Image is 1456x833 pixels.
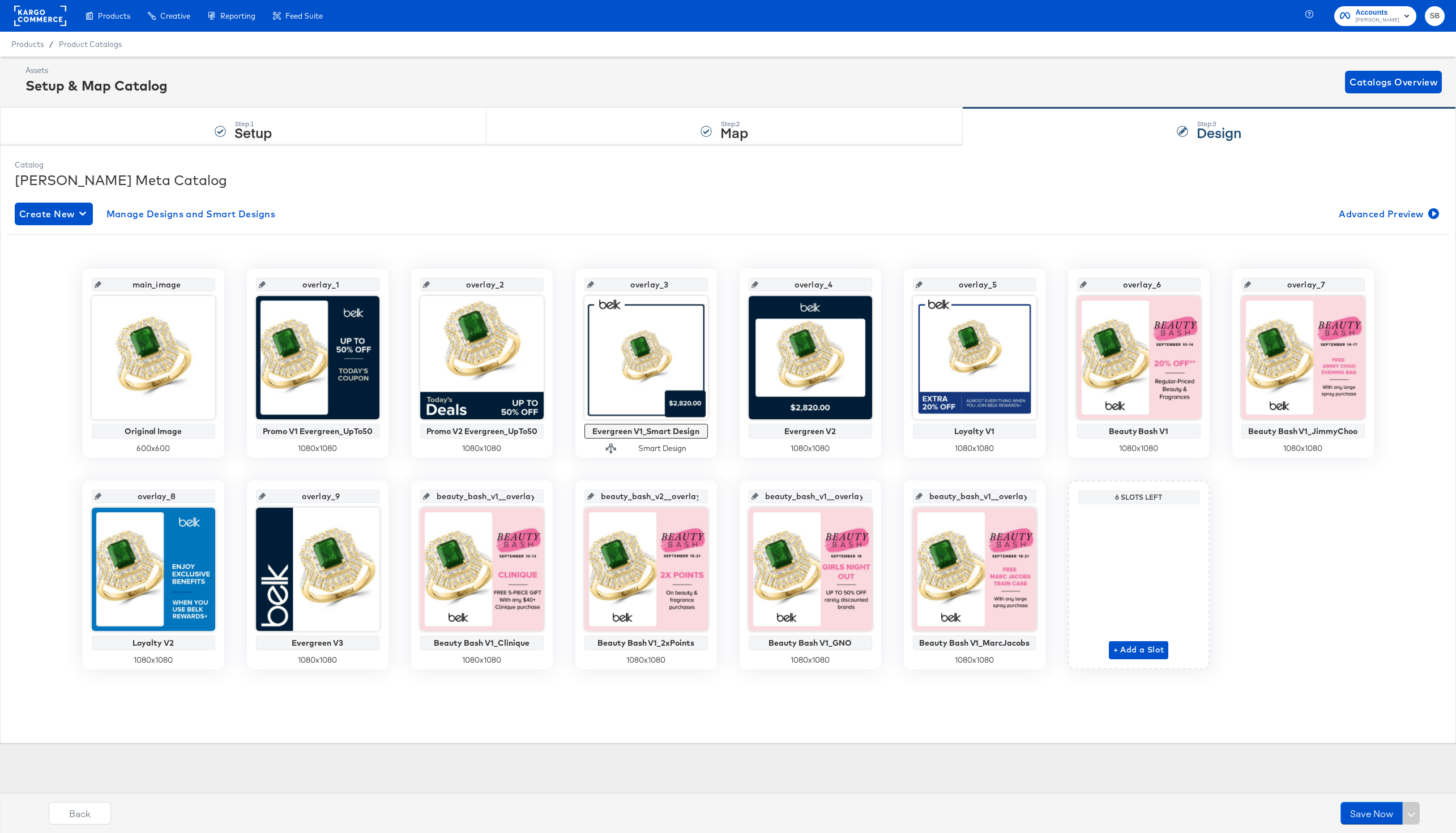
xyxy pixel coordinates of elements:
span: SB [1429,10,1440,23]
div: Beauty Bash V1_JimmyChoo [1244,427,1362,436]
div: 1080 x 1080 [584,655,708,665]
div: 6 Slots Left [1081,493,1197,502]
div: Promo V1 Evergreen_UpTo50 [259,427,377,436]
span: [PERSON_NAME] [1356,16,1399,25]
div: 1080 x 1080 [749,443,872,454]
div: 1080 x 1080 [256,443,379,454]
span: Manage Designs and Smart Designs [106,206,276,222]
div: Beauty Bash V1_GNO [752,638,869,647]
div: Setup & Map Catalog [25,76,168,95]
span: + Add a Slot [1113,643,1164,657]
span: Creative [160,11,190,20]
div: Catalog [15,160,1441,170]
a: Product Catalogs [59,40,122,49]
div: 1080 x 1080 [749,655,872,665]
div: Evergreen V2 [752,427,869,436]
div: Beauty Bash V1 [1080,427,1198,436]
span: Reporting [220,11,255,20]
div: Beauty Bash V1_MarcJacobs [916,638,1034,647]
span: Advanced Preview [1339,206,1437,222]
div: Loyalty V2 [95,638,212,647]
strong: Design [1197,123,1241,141]
div: 1080 x 1080 [92,655,215,665]
div: Step: 3 [1197,120,1241,128]
div: 1080 x 1080 [420,443,544,454]
span: Products [98,11,130,20]
div: 1080 x 1080 [913,655,1036,665]
div: Smart Design [638,443,686,454]
div: Evergreen V1_Smart Design [587,427,705,436]
strong: Setup [234,123,272,141]
div: Promo V2 Evergreen_UpTo50 [423,427,541,436]
span: / [44,40,59,49]
strong: Map [720,123,748,141]
button: Back [49,802,111,825]
div: 1080 x 1080 [256,655,379,665]
div: Step: 1 [234,120,272,128]
div: 1080 x 1080 [1077,443,1201,454]
div: 1080 x 1080 [1241,443,1365,454]
span: Feed Suite [285,11,323,20]
span: Products [11,40,44,49]
div: Original Image [95,427,212,436]
div: [PERSON_NAME] Meta Catalog [15,170,1441,190]
div: Beauty Bash V1_Clinique [423,638,541,647]
button: Accounts[PERSON_NAME] [1334,6,1416,26]
button: Catalogs Overview [1345,71,1442,93]
div: Loyalty V1 [916,427,1034,436]
span: Accounts [1356,7,1399,19]
div: Step: 2 [720,120,748,128]
button: SB [1425,6,1445,26]
button: Advanced Preview [1334,203,1441,225]
button: Save Now [1340,802,1403,825]
div: 1080 x 1080 [420,655,544,665]
button: + Add a Slot [1109,641,1169,659]
div: 600 x 600 [92,443,215,454]
span: Create New [19,206,88,222]
span: Catalogs Overview [1350,74,1437,90]
div: 1080 x 1080 [913,443,1036,454]
button: Create New [15,203,93,225]
button: Manage Designs and Smart Designs [102,203,280,225]
div: Evergreen V3 [259,638,377,647]
div: Beauty Bash V1_2xPoints [587,638,705,647]
div: Assets [25,65,168,76]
